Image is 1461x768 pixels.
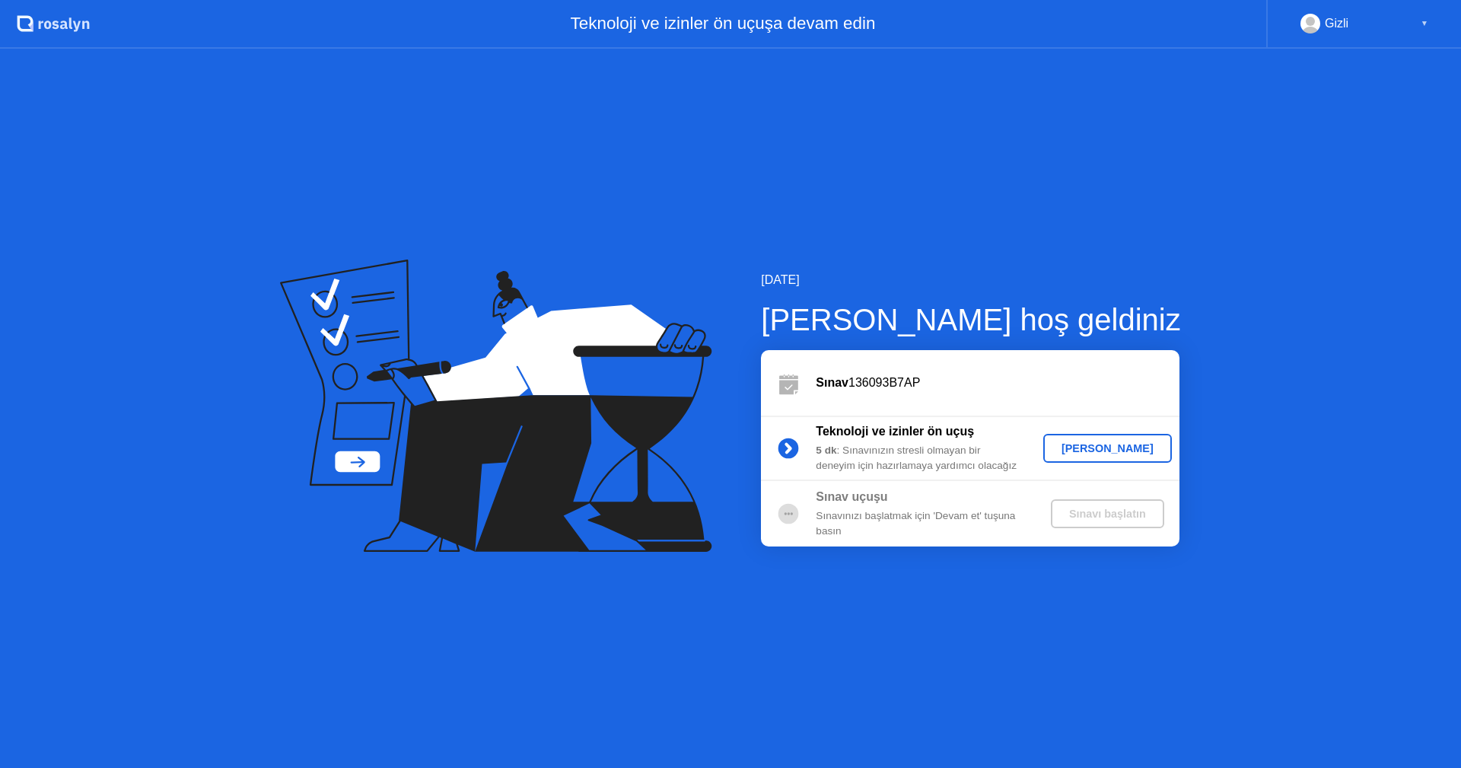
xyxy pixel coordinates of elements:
button: Sınavı başlatın [1051,499,1164,528]
div: 136093B7AP [816,374,1179,392]
b: Sınav uçuşu [816,490,887,503]
b: 5 dk [816,445,836,456]
div: [PERSON_NAME] hoş geldiniz [761,297,1180,343]
div: Gizli [1325,14,1348,33]
div: Sınavınızı başlatmak için 'Devam et' tuşuna basın [816,508,1035,540]
div: ▼ [1421,14,1428,33]
b: Teknoloji ve izinler ön uçuş [816,425,974,438]
b: Sınav [816,376,848,389]
div: Sınavı başlatın [1057,508,1158,520]
button: [PERSON_NAME] [1043,434,1172,463]
div: : Sınavınızın stresli olmayan bir deneyim için hazırlamaya yardımcı olacağız [816,443,1035,474]
div: [PERSON_NAME] [1049,442,1166,454]
div: [DATE] [761,271,1180,289]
